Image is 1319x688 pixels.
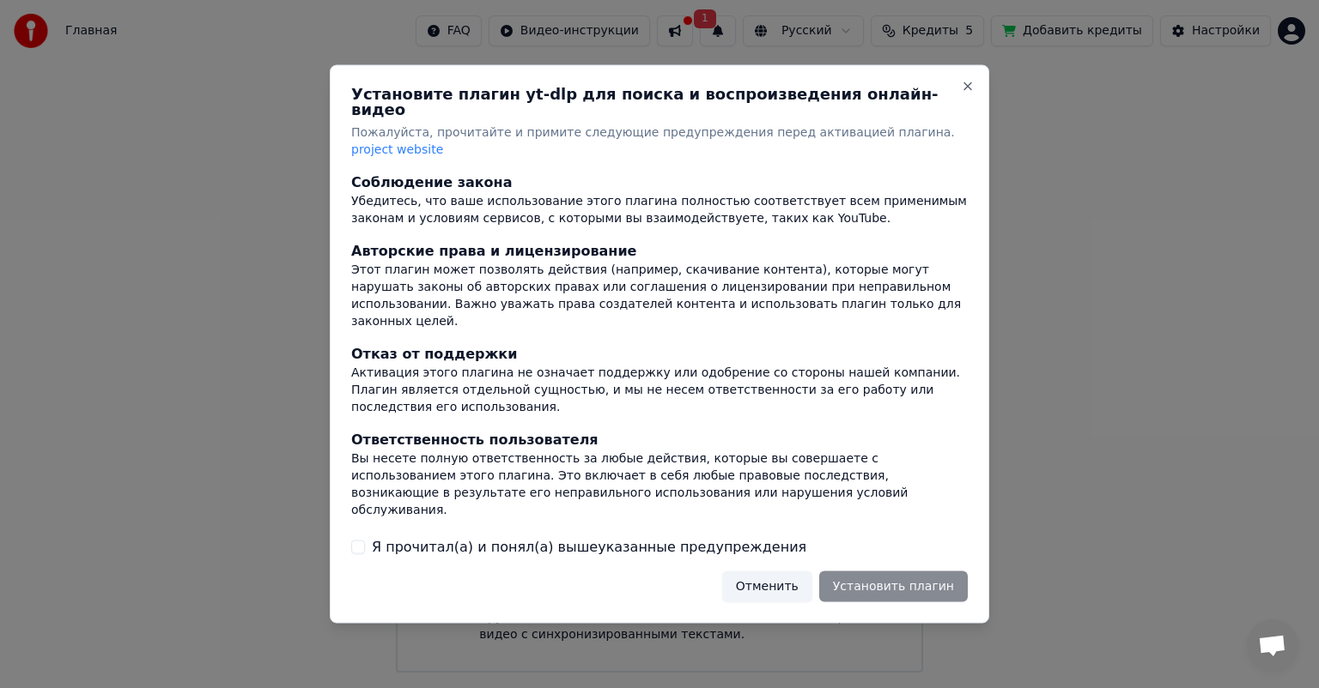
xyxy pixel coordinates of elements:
div: Соблюдение закона [351,172,968,192]
label: Я прочитал(а) и понял(а) вышеуказанные предупреждения [372,536,806,557]
h2: Установите плагин yt-dlp для поиска и воспроизведения онлайн-видео [351,87,968,118]
div: Ответственность пользователя [351,429,968,450]
div: Активация этого плагина не означает поддержку или одобрение со стороны нашей компании. Плагин явл... [351,364,968,415]
div: Отказ от поддержки [351,343,968,364]
div: Этот плагин может позволять действия (например, скачивание контента), которые могут нарушать зако... [351,261,968,329]
p: Пожалуйста, прочитайте и примите следующие предупреждения перед активацией плагина. [351,124,968,159]
div: Вы несете полную ответственность за любые действия, которые вы совершаете с использованием этого ... [351,450,968,518]
button: Отменить [722,570,812,601]
span: project website [351,142,443,156]
div: Авторские права и лицензирование [351,240,968,261]
div: Убедитесь, что ваше использование этого плагина полностью соответствует всем применимым законам и... [351,192,968,226]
